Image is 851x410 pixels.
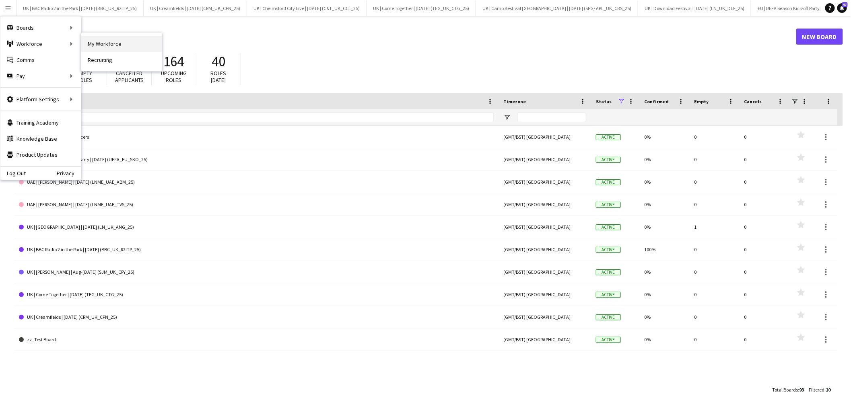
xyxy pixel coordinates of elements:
div: 0% [639,171,689,193]
input: Board name Filter Input [33,113,494,122]
span: Empty roles [77,70,93,84]
span: Cancelled applicants [115,70,144,84]
div: Pay [0,68,81,84]
a: Privacy [57,170,81,176]
button: Open Filter Menu [503,114,511,121]
div: 0 [689,328,739,351]
div: (GMT/BST) [GEOGRAPHIC_DATA] [499,328,591,351]
span: Upcoming roles [161,70,187,84]
button: UK | BBC Radio 2 in the Park | [DATE] (BBC_UK_R2ITP_25) [16,0,144,16]
span: Active [596,337,621,343]
div: 0 [739,148,789,170]
div: 0 [689,148,739,170]
div: 0 [739,238,789,260]
div: 1 [689,216,739,238]
div: 0% [639,306,689,328]
div: Platform Settings [0,91,81,107]
a: EU | UEFA Season Kick-off Party | [DATE] (UEFA_EU_SKO_25) [19,148,494,171]
div: : [809,382,831,398]
a: Training Academy [0,115,81,131]
div: 0 [739,283,789,305]
div: 0% [639,328,689,351]
div: 0 [739,193,789,215]
span: Filtered [809,387,825,393]
a: zz_Test Board [19,328,494,351]
div: 0% [639,126,689,148]
span: Timezone [503,98,526,105]
span: Active [596,292,621,298]
div: 0 [689,171,739,193]
div: Workforce [0,36,81,52]
div: (GMT/BST) [GEOGRAPHIC_DATA] [499,193,591,215]
div: (GMT/BST) [GEOGRAPHIC_DATA] [499,216,591,238]
div: 0 [739,216,789,238]
a: UAE | [PERSON_NAME] | [DATE] (LNME_UAE_TVS_25) [19,193,494,216]
div: 0 [689,193,739,215]
div: 0 [739,306,789,328]
a: New Board [796,29,843,45]
span: 40 [212,53,225,70]
div: 100% [639,238,689,260]
span: Status [596,98,612,105]
span: Active [596,314,621,320]
span: 47 [842,2,848,7]
div: (GMT/BST) [GEOGRAPHIC_DATA] [499,261,591,283]
div: 0 [739,126,789,148]
a: UAE | [PERSON_NAME] | [DATE] (LNME_UAE_ABM_25) [19,171,494,193]
h1: Boards [14,31,796,43]
span: Active [596,134,621,140]
span: Roles [DATE] [211,70,227,84]
div: 0% [639,261,689,283]
a: Comms [0,52,81,68]
a: 47 [837,3,847,13]
a: 1. FAB | Long Term Freelancers [19,126,494,148]
span: Empty [694,98,709,105]
span: Cancels [744,98,762,105]
span: 164 [164,53,184,70]
div: 0 [689,306,739,328]
div: 0 [689,126,739,148]
div: 0 [689,238,739,260]
a: UK | Creamfields | [DATE] (CRM_UK_CFN_25) [19,306,494,328]
a: UK | Come Together | [DATE] (TEG_UK_CTG_25) [19,283,494,306]
span: Active [596,247,621,253]
div: (GMT/BST) [GEOGRAPHIC_DATA] [499,171,591,193]
button: UK | Creamfields | [DATE] (CRM_UK_CFN_25) [144,0,247,16]
span: Confirmed [644,98,669,105]
span: Active [596,202,621,208]
div: : [773,382,804,398]
button: UK | Camp Bestival [GEOGRAPHIC_DATA] | [DATE] (SFG/ APL_UK_CBS_25) [476,0,638,16]
div: 0% [639,216,689,238]
div: 0% [639,283,689,305]
div: (GMT/BST) [GEOGRAPHIC_DATA] [499,238,591,260]
a: UK | [GEOGRAPHIC_DATA] | [DATE] (LN_UK_ANG_25) [19,216,494,238]
a: Log Out [0,170,26,176]
button: UK | Chelmsford City Live | [DATE] (C&T_UK_CCL_25) [247,0,367,16]
span: Active [596,157,621,163]
a: UK | [PERSON_NAME] | Aug-[DATE] (SJM_UK_CPY_25) [19,261,494,283]
span: 10 [826,387,831,393]
a: Product Updates [0,147,81,163]
input: Timezone Filter Input [518,113,586,122]
div: 0 [689,261,739,283]
div: 0 [739,328,789,351]
div: (GMT/BST) [GEOGRAPHIC_DATA] [499,126,591,148]
button: UK | Download Festival | [DATE] (LN_UK_DLF_25) [638,0,751,16]
div: (GMT/BST) [GEOGRAPHIC_DATA] [499,148,591,170]
div: (GMT/BST) [GEOGRAPHIC_DATA] [499,306,591,328]
a: Knowledge Base [0,131,81,147]
span: Total Boards [773,387,798,393]
div: (GMT/BST) [GEOGRAPHIC_DATA] [499,283,591,305]
a: My Workforce [81,36,162,52]
span: 93 [799,387,804,393]
a: UK | BBC Radio 2 in the Park | [DATE] (BBC_UK_R2ITP_25) [19,238,494,261]
div: 0 [689,283,739,305]
div: 0% [639,148,689,170]
div: 0 [739,261,789,283]
button: UK | Come Together | [DATE] (TEG_UK_CTG_25) [367,0,476,16]
a: Recruiting [81,52,162,68]
div: 0% [639,193,689,215]
div: Boards [0,20,81,36]
span: Active [596,179,621,185]
span: Active [596,224,621,230]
